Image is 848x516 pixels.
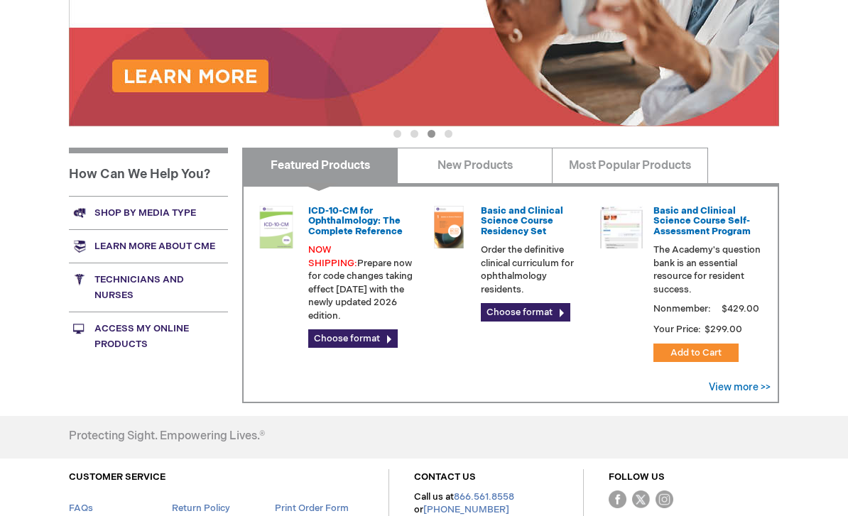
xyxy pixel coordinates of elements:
a: Choose format [308,329,398,348]
strong: Nonmember: [653,300,711,318]
img: Facebook [609,490,626,508]
button: Add to Cart [653,344,739,362]
p: Prepare now for code changes taking effect [DATE] with the newly updated 2026 edition. [308,243,416,322]
a: Return Policy [172,503,230,514]
button: 2 of 4 [411,130,418,138]
a: ICD-10-CM for Ophthalmology: The Complete Reference [308,205,403,237]
font: NOW SHIPPING: [308,244,357,269]
a: Learn more about CME [69,229,228,263]
img: 02850963u_47.png [428,206,470,248]
span: $429.00 [719,303,761,314]
img: Twitter [632,490,650,508]
a: Choose format [481,303,570,322]
a: Featured Products [242,148,398,183]
a: Basic and Clinical Science Course Residency Set [481,205,563,237]
span: Add to Cart [670,347,722,358]
button: 3 of 4 [428,130,435,138]
button: 1 of 4 [393,130,401,138]
a: [PHONE_NUMBER] [423,504,509,515]
a: Basic and Clinical Science Course Self-Assessment Program [653,205,751,237]
p: Order the definitive clinical curriculum for ophthalmology residents. [481,243,589,296]
a: FAQs [69,503,93,514]
p: The Academy's question bank is an essential resource for resident success. [653,243,761,296]
a: Access My Online Products [69,312,228,361]
span: $299.00 [703,324,744,335]
a: Print Order Form [275,503,349,514]
a: FOLLOW US [609,471,665,483]
img: 0120008u_42.png [255,206,298,248]
button: 4 of 4 [445,130,452,138]
h1: How Can We Help You? [69,148,228,196]
a: 866.561.8558 [454,491,514,503]
img: instagram [656,490,673,508]
img: bcscself_20.jpg [600,206,643,248]
a: View more >> [709,381,771,393]
a: Shop by media type [69,196,228,229]
a: CONTACT US [414,471,476,483]
a: CUSTOMER SERVICE [69,471,165,483]
a: New Products [397,148,553,183]
a: Most Popular Products [552,148,707,183]
a: Technicians and nurses [69,263,228,312]
strong: Your Price: [653,324,701,335]
h4: Protecting Sight. Empowering Lives.® [69,430,265,443]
